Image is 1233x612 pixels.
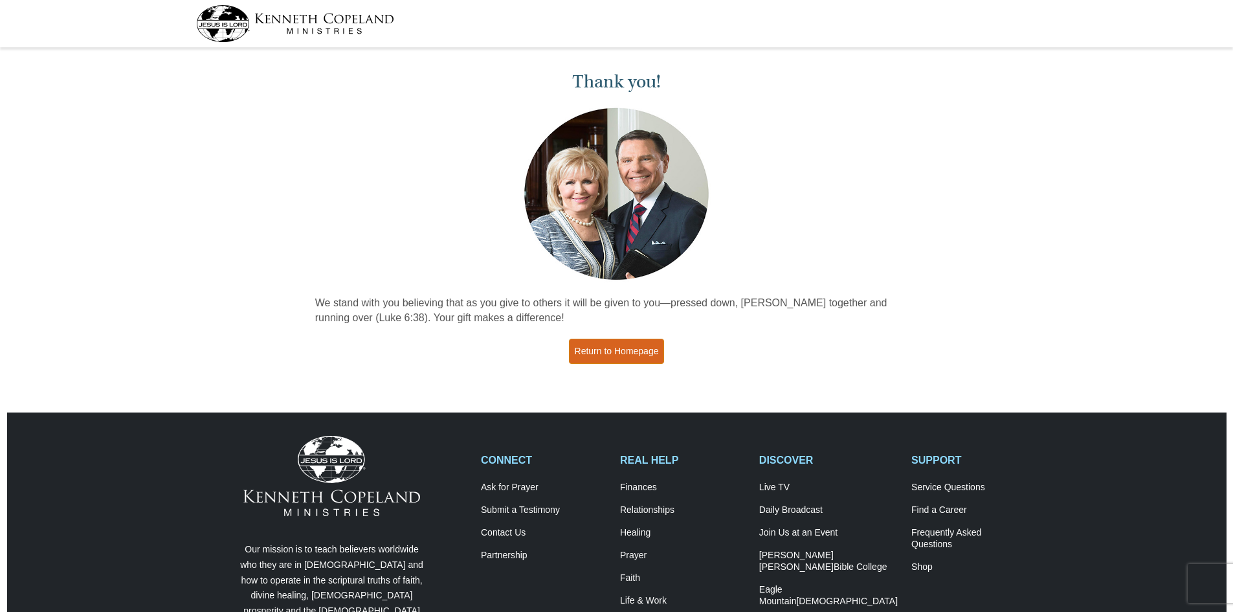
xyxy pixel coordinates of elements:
[759,504,898,516] a: Daily Broadcast
[759,550,898,573] a: [PERSON_NAME] [PERSON_NAME]Bible College
[834,561,887,572] span: Bible College
[481,527,606,539] a: Contact Us
[481,482,606,493] a: Ask for Prayer
[569,339,665,364] a: Return to Homepage
[911,482,1037,493] a: Service Questions
[759,527,898,539] a: Join Us at an Event
[521,105,712,283] img: Kenneth and Gloria
[759,482,898,493] a: Live TV
[759,584,898,607] a: Eagle Mountain[DEMOGRAPHIC_DATA]
[911,561,1037,573] a: Shop
[481,454,606,466] h2: CONNECT
[481,550,606,561] a: Partnership
[759,454,898,466] h2: DISCOVER
[315,296,918,326] p: We stand with you believing that as you give to others it will be given to you—pressed down, [PER...
[796,596,898,606] span: [DEMOGRAPHIC_DATA]
[620,572,746,584] a: Faith
[620,454,746,466] h2: REAL HELP
[911,527,1037,550] a: Frequently AskedQuestions
[243,436,420,516] img: Kenneth Copeland Ministries
[620,550,746,561] a: Prayer
[315,71,918,93] h1: Thank you!
[911,454,1037,466] h2: SUPPORT
[481,504,606,516] a: Submit a Testimony
[911,504,1037,516] a: Find a Career
[620,482,746,493] a: Finances
[196,5,394,42] img: kcm-header-logo.svg
[620,527,746,539] a: Healing
[620,595,746,607] a: Life & Work
[620,504,746,516] a: Relationships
